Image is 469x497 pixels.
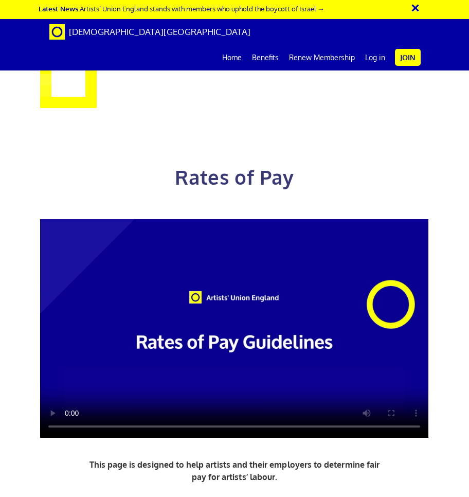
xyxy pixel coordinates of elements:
span: [DEMOGRAPHIC_DATA][GEOGRAPHIC_DATA] [69,26,250,37]
a: Benefits [247,45,284,70]
span: Rates of Pay [175,165,294,189]
a: Join [395,49,421,66]
a: Log in [360,45,390,70]
a: Home [217,45,247,70]
a: Renew Membership [284,45,360,70]
strong: Latest News: [39,4,80,13]
a: Latest News:Artists’ Union England stands with members who uphold the boycott of Israel → [39,4,324,13]
a: Brand [DEMOGRAPHIC_DATA][GEOGRAPHIC_DATA] [42,19,258,45]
